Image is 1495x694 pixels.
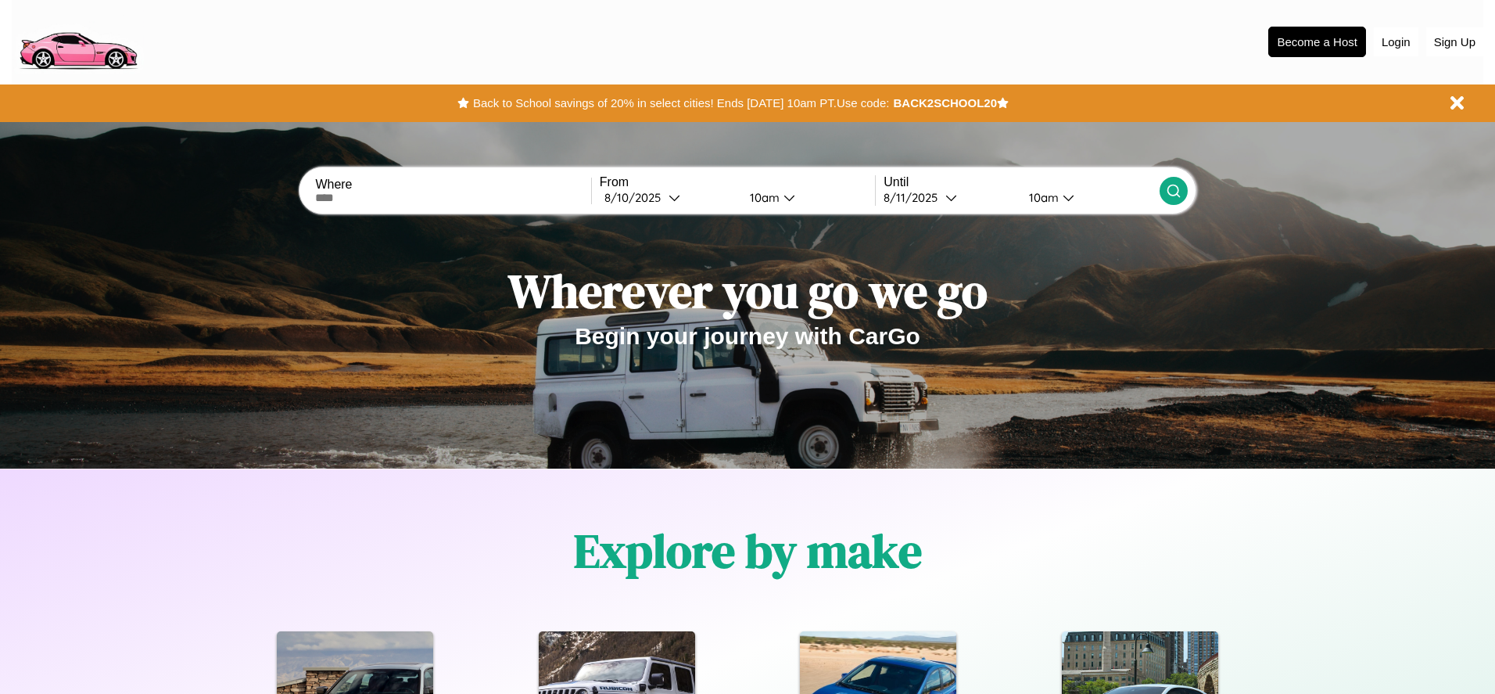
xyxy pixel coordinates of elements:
button: 10am [1016,189,1159,206]
b: BACK2SCHOOL20 [893,96,997,110]
div: 8 / 11 / 2025 [884,190,945,205]
button: Become a Host [1268,27,1366,57]
label: From [600,175,875,189]
div: 8 / 10 / 2025 [604,190,669,205]
h1: Explore by make [574,519,922,583]
button: Back to School savings of 20% in select cities! Ends [DATE] 10am PT.Use code: [469,92,893,114]
div: 10am [742,190,783,205]
label: Where [315,178,590,192]
label: Until [884,175,1159,189]
button: 10am [737,189,875,206]
div: 10am [1021,190,1063,205]
button: 8/10/2025 [600,189,737,206]
button: Sign Up [1426,27,1483,56]
button: Login [1374,27,1418,56]
img: logo [12,8,144,74]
